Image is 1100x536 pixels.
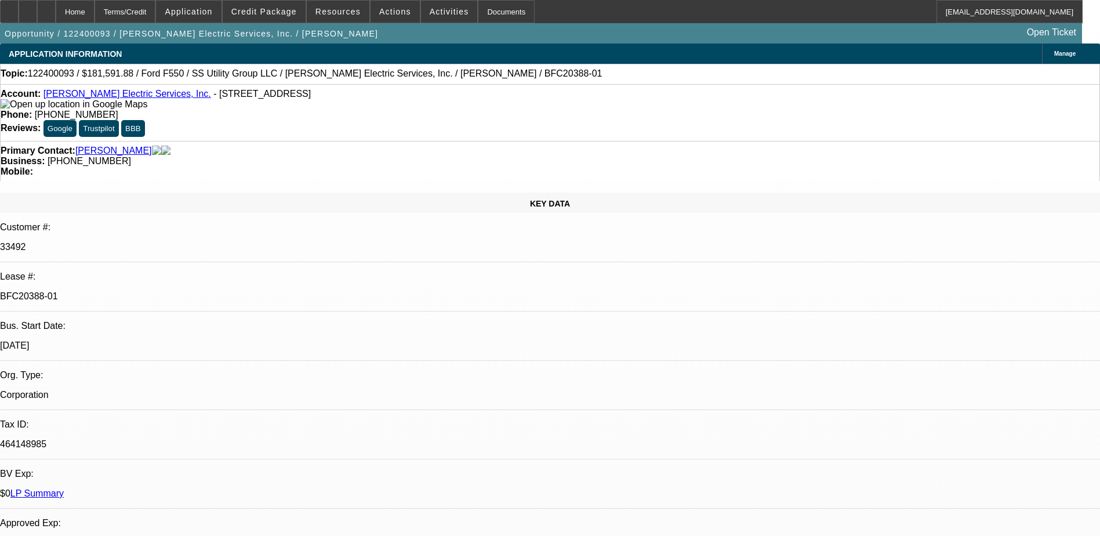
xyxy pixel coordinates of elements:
[1,99,147,109] a: View Google Maps
[1022,23,1081,42] a: Open Ticket
[152,146,161,156] img: facebook-icon.png
[213,89,311,99] span: - [STREET_ADDRESS]
[421,1,478,23] button: Activities
[35,110,118,119] span: [PHONE_NUMBER]
[223,1,306,23] button: Credit Package
[307,1,369,23] button: Resources
[43,89,211,99] a: [PERSON_NAME] Electric Services, Inc.
[1,156,45,166] strong: Business:
[379,7,411,16] span: Actions
[1,123,41,133] strong: Reviews:
[371,1,420,23] button: Actions
[10,488,64,498] a: LP Summary
[48,156,131,166] span: [PHONE_NUMBER]
[79,120,118,137] button: Trustpilot
[165,7,212,16] span: Application
[1,146,75,156] strong: Primary Contact:
[1,110,32,119] strong: Phone:
[1054,50,1076,57] span: Manage
[231,7,297,16] span: Credit Package
[315,7,361,16] span: Resources
[1,99,147,110] img: Open up location in Google Maps
[1,89,41,99] strong: Account:
[43,120,77,137] button: Google
[161,146,170,156] img: linkedin-icon.png
[5,29,378,38] span: Opportunity / 122400093 / [PERSON_NAME] Electric Services, Inc. / [PERSON_NAME]
[430,7,469,16] span: Activities
[530,199,570,208] span: KEY DATA
[156,1,221,23] button: Application
[1,166,33,176] strong: Mobile:
[9,49,122,59] span: APPLICATION INFORMATION
[121,120,145,137] button: BBB
[1,68,28,79] strong: Topic:
[28,68,602,79] span: 122400093 / $181,591.88 / Ford F550 / SS Utility Group LLC / [PERSON_NAME] Electric Services, Inc...
[75,146,152,156] a: [PERSON_NAME]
